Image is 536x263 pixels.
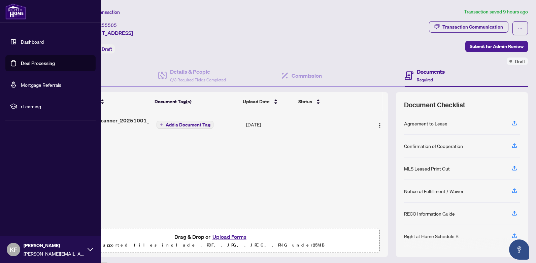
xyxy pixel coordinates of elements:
[404,232,459,240] div: Right at Home Schedule B
[296,92,363,111] th: Status
[160,123,163,126] span: plus
[404,165,450,172] div: MLS Leased Print Out
[170,68,226,76] h4: Details & People
[243,98,270,105] span: Upload Date
[24,242,84,249] span: [PERSON_NAME]
[303,121,366,128] div: -
[170,77,226,82] span: 0/3 Required Fields Completed
[292,72,322,80] h4: Commission
[21,103,91,110] span: rLearning
[102,22,117,28] span: 55505
[21,60,55,66] a: Deal Processing
[10,245,17,254] span: KF
[442,22,503,32] div: Transaction Communication
[374,119,385,130] button: Logo
[243,111,300,138] td: [DATE]
[404,120,447,127] div: Agreement to Lease
[518,26,523,31] span: ellipsis
[47,241,375,249] p: Supported files include .PDF, .JPG, .JPEG, .PNG under 25 MB
[83,29,133,37] span: [STREET_ADDRESS]
[377,123,382,128] img: Logo
[404,210,455,217] div: RECO Information Guide
[298,98,312,105] span: Status
[417,77,433,82] span: Required
[64,92,152,111] th: (1) File Name
[166,122,210,127] span: Add a Document Tag
[404,100,465,110] span: Document Checklist
[465,41,528,52] button: Submit for Admin Review
[5,3,26,20] img: logo
[470,41,524,52] span: Submit for Admin Review
[509,239,529,260] button: Open asap
[404,187,464,195] div: Notice of Fulfillment / Waiver
[84,9,120,15] span: View Transaction
[43,228,379,253] span: Drag & Drop orUpload FormsSupported files include .PDF, .JPG, .JPEG, .PNG under25MB
[152,92,240,111] th: Document Tag(s)
[464,8,528,16] article: Transaction saved 9 hours ago
[21,82,61,88] a: Mortgage Referrals
[102,46,112,52] span: Draft
[515,58,525,65] span: Draft
[21,39,44,45] a: Dashboard
[417,68,445,76] h4: Documents
[210,232,248,241] button: Upload Forms
[157,121,213,129] button: Add a Document Tag
[429,21,508,33] button: Transaction Communication
[24,250,84,257] span: [PERSON_NAME][EMAIL_ADDRESS][DOMAIN_NAME]
[174,232,248,241] span: Drag & Drop or
[68,116,151,133] span: richmondhillscanner_20251001_100256.pdf
[240,92,296,111] th: Upload Date
[404,142,463,150] div: Confirmation of Cooperation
